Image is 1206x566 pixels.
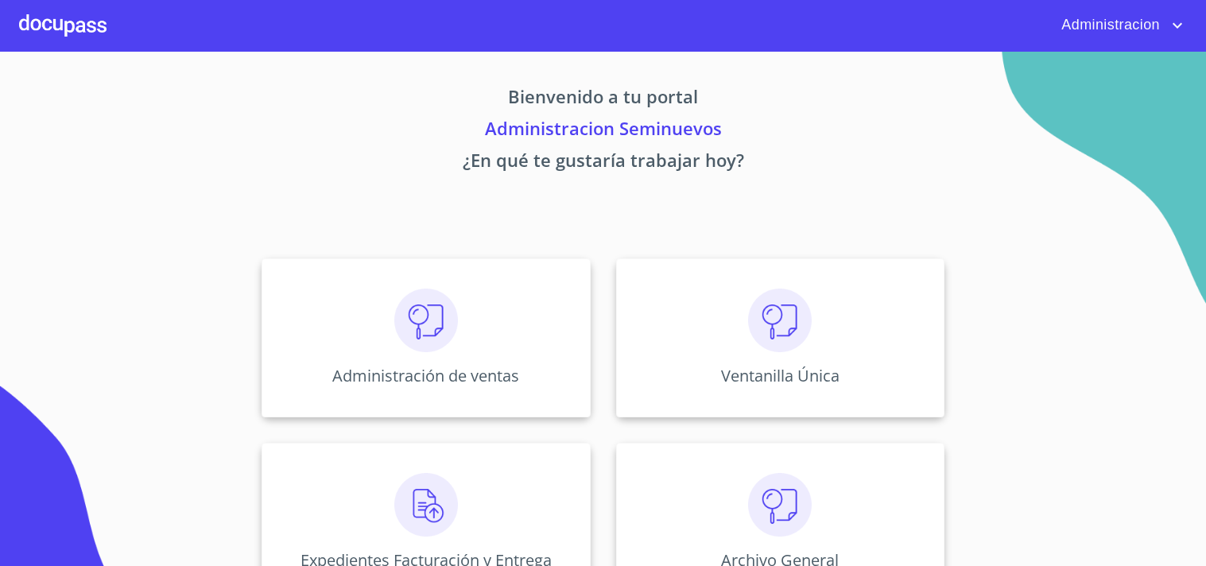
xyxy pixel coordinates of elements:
[114,115,1093,147] p: Administracion Seminuevos
[1049,13,1187,38] button: account of current user
[748,473,812,537] img: consulta.png
[394,289,458,352] img: consulta.png
[114,83,1093,115] p: Bienvenido a tu portal
[394,473,458,537] img: carga.png
[748,289,812,352] img: consulta.png
[721,365,840,386] p: Ventanilla Única
[332,365,519,386] p: Administración de ventas
[114,147,1093,179] p: ¿En qué te gustaría trabajar hoy?
[1049,13,1168,38] span: Administracion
